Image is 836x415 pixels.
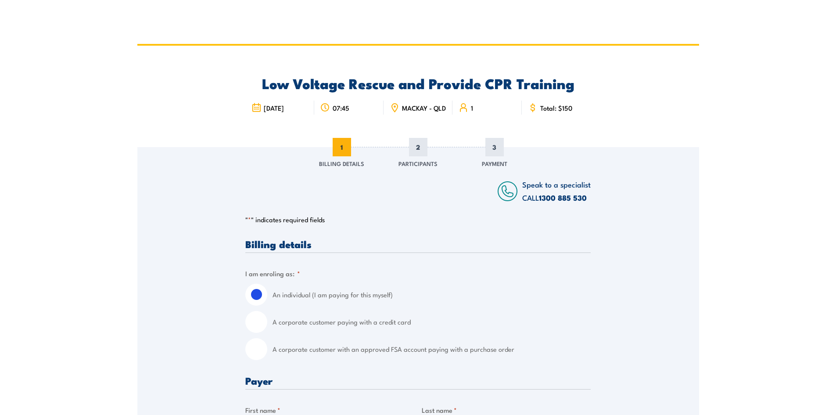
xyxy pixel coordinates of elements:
[485,138,504,156] span: 3
[422,405,591,415] label: Last name
[245,405,415,415] label: First name
[482,159,507,168] span: Payment
[273,338,591,360] label: A corporate customer with an approved FSA account paying with a purchase order
[319,159,364,168] span: Billing Details
[245,77,591,89] h2: Low Voltage Rescue and Provide CPR Training
[273,284,591,306] label: An individual (I am paying for this myself)
[245,239,591,249] h3: Billing details
[540,104,572,112] span: Total: $150
[245,215,591,224] p: " " indicates required fields
[333,104,349,112] span: 07:45
[522,179,591,203] span: Speak to a specialist CALL
[245,375,591,386] h3: Payer
[402,104,446,112] span: MACKAY - QLD
[245,268,300,278] legend: I am enroling as:
[471,104,473,112] span: 1
[539,192,587,203] a: 1300 885 530
[273,311,591,333] label: A corporate customer paying with a credit card
[409,138,427,156] span: 2
[333,138,351,156] span: 1
[398,159,438,168] span: Participants
[264,104,284,112] span: [DATE]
